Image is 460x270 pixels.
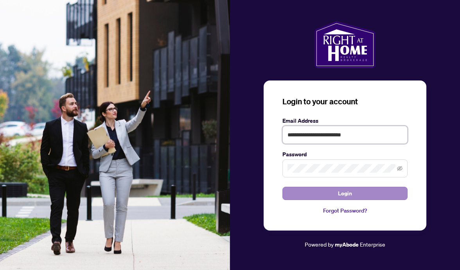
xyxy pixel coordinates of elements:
span: Login [338,187,352,200]
h3: Login to your account [282,96,408,107]
span: eye-invisible [397,166,402,171]
label: Password [282,150,408,159]
img: ma-logo [314,21,375,68]
a: myAbode [335,240,359,249]
span: Powered by [305,241,334,248]
label: Email Address [282,116,408,125]
span: Enterprise [360,241,385,248]
button: Login [282,187,408,200]
a: Forgot Password? [282,206,408,215]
